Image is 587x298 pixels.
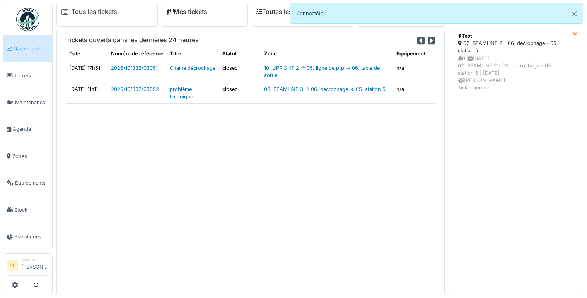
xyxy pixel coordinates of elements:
a: Équipements [3,170,52,196]
th: Statut [219,47,261,61]
th: Date [66,47,108,61]
th: Titre [167,47,219,61]
a: Agenda [3,116,52,142]
span: Dashboard [14,45,49,52]
div: 0 | [DATE] 02. BEAMLINE 2 - 06. decrochage - 05. station 5 | [DATE] [PERSON_NAME] Ticket annulé [458,55,568,92]
a: Stock [3,196,52,223]
div: Manager [21,257,49,263]
a: Test 02. BEAMLINE 2 - 06. decrochage - 05. station 5 0 |[DATE]02. BEAMLINE 2 - 06. decrochage - 0... [453,27,573,97]
a: Zones [3,143,52,170]
td: n/a [393,61,435,82]
a: Mes tickets [166,8,207,15]
span: Statistiques [14,233,49,240]
a: PL Manager[PERSON_NAME] [7,257,49,276]
a: Dashboard [3,35,52,62]
a: 10. UPRIGHT 2 -> 05. ligne de pfp -> 06. table de sortie [264,65,380,78]
th: Numéro de référence [108,47,167,61]
td: closed [219,82,261,103]
li: PL [7,260,18,271]
button: Close [565,3,583,24]
a: Statistiques [3,223,52,250]
span: Agenda [13,125,49,133]
td: closed [219,61,261,82]
th: Équipement [393,47,435,61]
a: Chaîne décrochage [170,65,215,71]
li: [PERSON_NAME] [21,257,49,274]
span: Tickets [14,72,49,79]
div: Connecté(e). [290,3,583,24]
div: 02. BEAMLINE 2 - 06. decrochage - 05. station 5 [458,39,568,54]
span: Équipements [15,179,49,187]
a: Tous les tickets [72,8,117,15]
a: problème technique [170,86,193,99]
a: 03. BEAMLINE 3 -> 06. decrochage -> 05. station 5 [264,86,386,92]
a: Toutes les tâches [256,8,314,15]
td: n/a [393,82,435,103]
span: Zones [12,152,49,160]
td: [DATE] 17h51 [66,61,108,82]
a: Maintenance [3,89,52,116]
a: 2025/10/332/03051 [111,65,158,71]
span: Stock [14,206,49,214]
a: 2025/10/332/03052 [111,86,159,92]
th: Zone [261,47,393,61]
img: Badge_color-CXgf-gQk.svg [16,8,39,31]
div: Test [458,33,568,39]
h6: Tickets ouverts dans les dernières 24 heures [66,36,199,44]
span: Maintenance [15,99,49,106]
a: Tickets [3,62,52,89]
td: [DATE] 11h11 [66,82,108,103]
